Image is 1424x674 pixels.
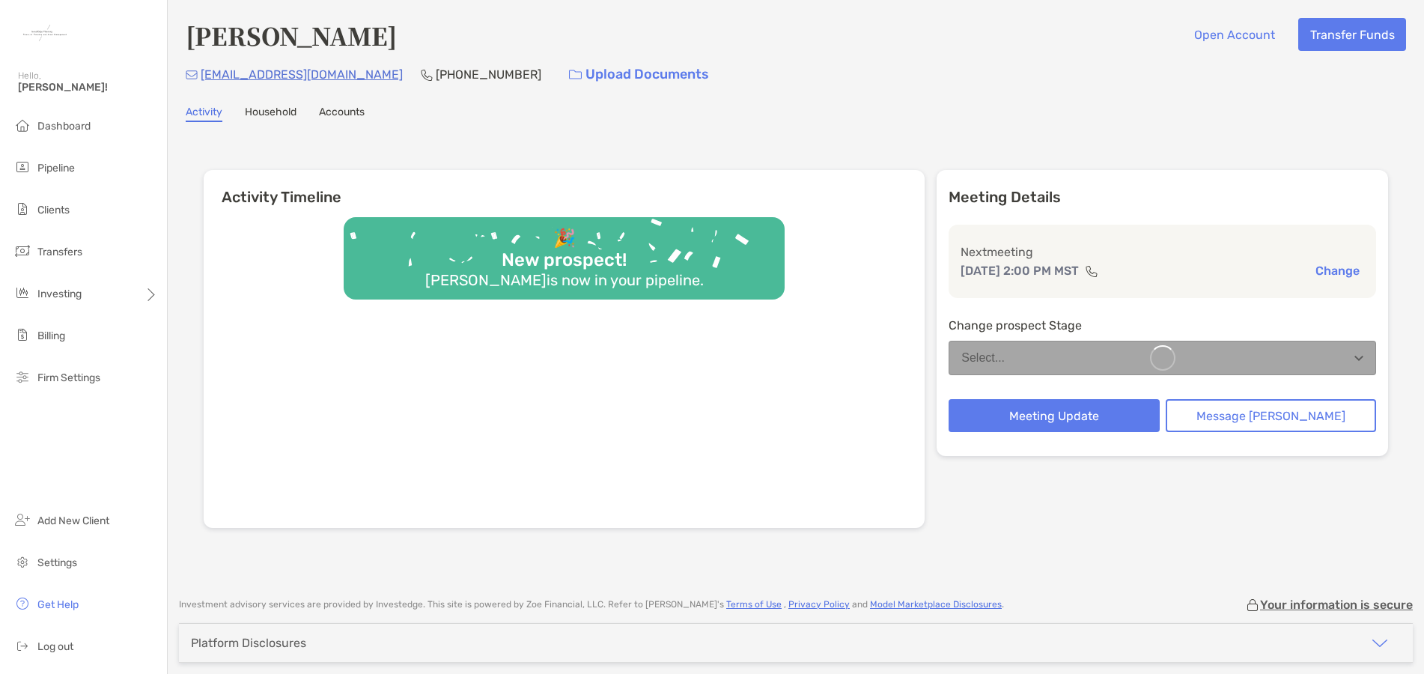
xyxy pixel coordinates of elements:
h4: [PERSON_NAME] [186,18,397,52]
span: Get Help [37,598,79,611]
span: Firm Settings [37,371,100,384]
button: Meeting Update [949,399,1159,432]
p: Change prospect Stage [949,316,1376,335]
a: Terms of Use [726,599,782,610]
span: Transfers [37,246,82,258]
button: Open Account [1182,18,1286,51]
img: billing icon [13,326,31,344]
span: Pipeline [37,162,75,174]
div: New prospect! [496,249,633,271]
img: transfers icon [13,242,31,260]
img: pipeline icon [13,158,31,176]
img: settings icon [13,553,31,571]
a: Privacy Policy [788,599,850,610]
a: Activity [186,106,222,122]
img: Confetti [344,217,785,287]
p: [EMAIL_ADDRESS][DOMAIN_NAME] [201,65,403,84]
img: get-help icon [13,595,31,613]
p: Meeting Details [949,188,1376,207]
div: Platform Disclosures [191,636,306,650]
a: Upload Documents [559,58,719,91]
span: Dashboard [37,120,91,133]
a: Model Marketplace Disclosures [870,599,1002,610]
img: firm-settings icon [13,368,31,386]
img: Phone Icon [421,69,433,81]
img: Zoe Logo [18,6,72,60]
a: Accounts [319,106,365,122]
div: [PERSON_NAME] is now in your pipeline. [419,271,710,289]
img: add_new_client icon [13,511,31,529]
h6: Activity Timeline [204,170,925,206]
img: dashboard icon [13,116,31,134]
span: Log out [37,640,73,653]
img: icon arrow [1371,634,1389,652]
p: [DATE] 2:00 PM MST [961,261,1079,280]
p: Investment advisory services are provided by Investedge . This site is powered by Zoe Financial, ... [179,599,1004,610]
img: investing icon [13,284,31,302]
p: Next meeting [961,243,1364,261]
img: logout icon [13,637,31,655]
span: [PERSON_NAME]! [18,81,158,94]
span: Investing [37,288,82,300]
p: Your information is secure [1260,598,1413,612]
div: 🎉 [547,228,582,249]
img: button icon [569,70,582,80]
button: Transfer Funds [1298,18,1406,51]
p: [PHONE_NUMBER] [436,65,541,84]
span: Settings [37,556,77,569]
span: Billing [37,330,65,342]
button: Message [PERSON_NAME] [1166,399,1376,432]
a: Household [245,106,296,122]
img: clients icon [13,200,31,218]
span: Add New Client [37,514,109,527]
button: Change [1311,263,1364,279]
img: communication type [1085,265,1098,277]
img: Email Icon [186,70,198,79]
span: Clients [37,204,70,216]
